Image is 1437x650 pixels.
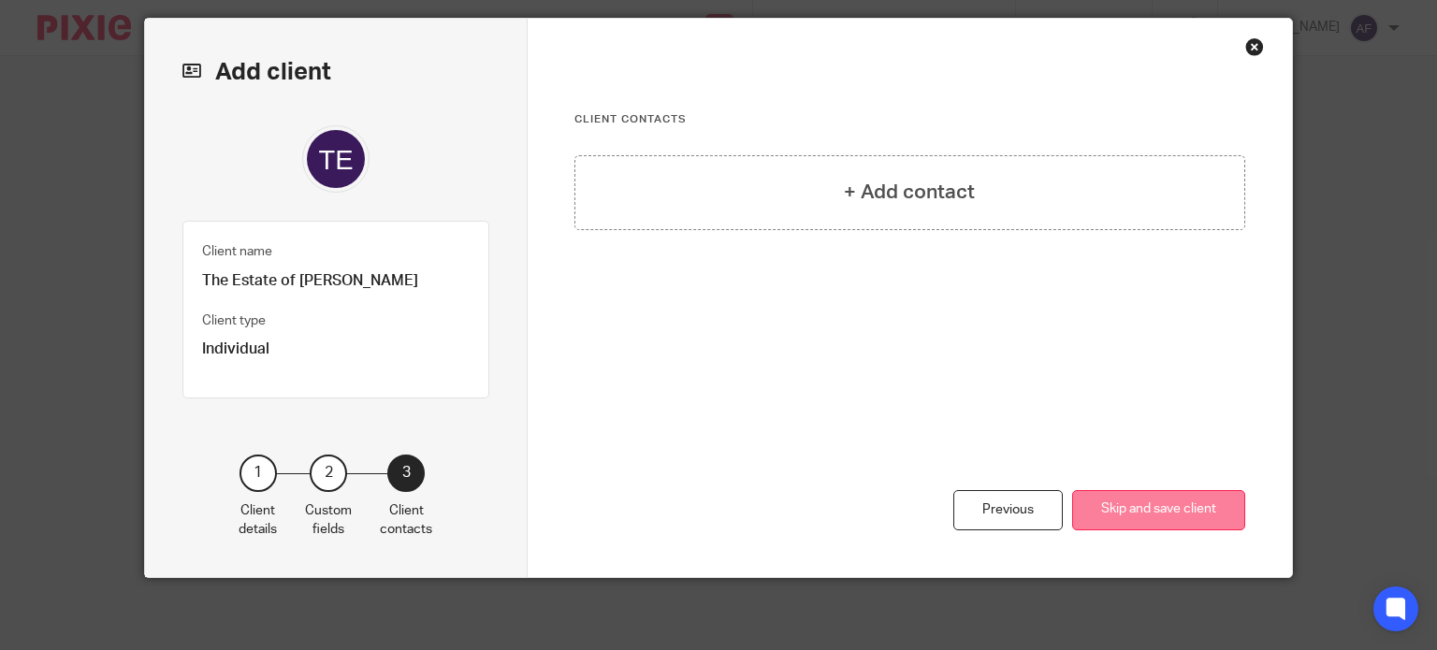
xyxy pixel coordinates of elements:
[202,242,272,261] label: Client name
[202,311,266,330] label: Client type
[387,455,425,492] div: 3
[305,501,352,540] p: Custom fields
[202,339,470,359] p: Individual
[844,178,975,207] h4: + Add contact
[1072,490,1245,530] button: Skip and save client
[953,490,1063,530] div: Previous
[380,501,432,540] p: Client contacts
[182,56,489,88] h2: Add client
[302,125,370,193] img: svg%3E
[239,455,277,492] div: 1
[574,112,1246,127] h3: Client contacts
[310,455,347,492] div: 2
[1245,37,1264,56] div: Close this dialog window
[239,501,277,540] p: Client details
[202,271,470,291] p: The Estate of [PERSON_NAME]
